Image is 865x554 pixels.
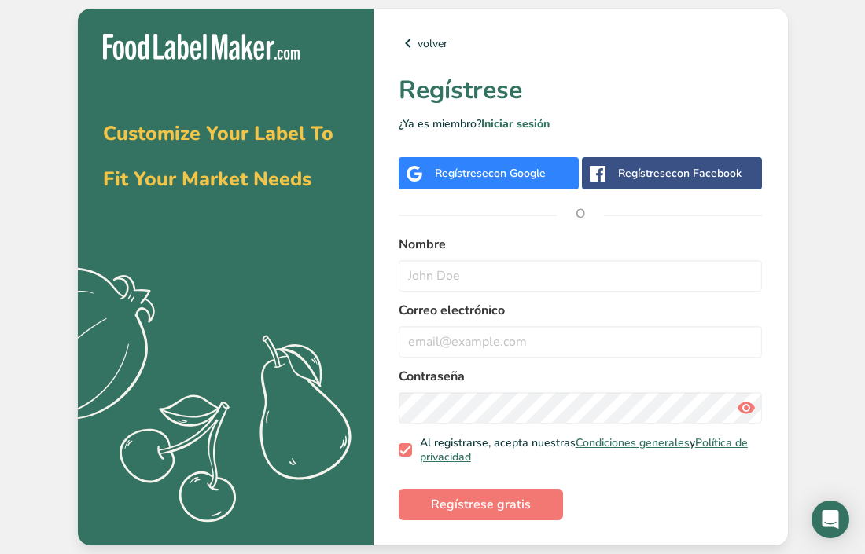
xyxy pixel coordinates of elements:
[618,165,742,182] div: Regístrese
[399,72,763,109] h1: Regístrese
[672,166,742,181] span: con Facebook
[431,495,531,514] span: Regístrese gratis
[481,116,550,131] a: Iniciar sesión
[576,435,690,450] a: Condiciones generales
[399,367,763,386] label: Contraseña
[412,436,756,464] span: Al registrarse, acepta nuestras y
[399,260,763,292] input: John Doe
[103,34,300,60] img: Food Label Maker
[399,116,763,132] p: ¿Ya es miembro?
[399,301,763,320] label: Correo electrónico
[812,501,849,538] div: Open Intercom Messenger
[399,326,763,358] input: email@example.com
[435,165,546,182] div: Regístrese
[399,489,563,520] button: Regístrese gratis
[420,435,748,464] a: Política de privacidad
[399,235,763,254] label: Nombre
[103,120,333,193] span: Customize Your Label To Fit Your Market Needs
[557,190,604,237] span: O
[488,166,546,181] span: con Google
[399,34,763,53] a: volver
